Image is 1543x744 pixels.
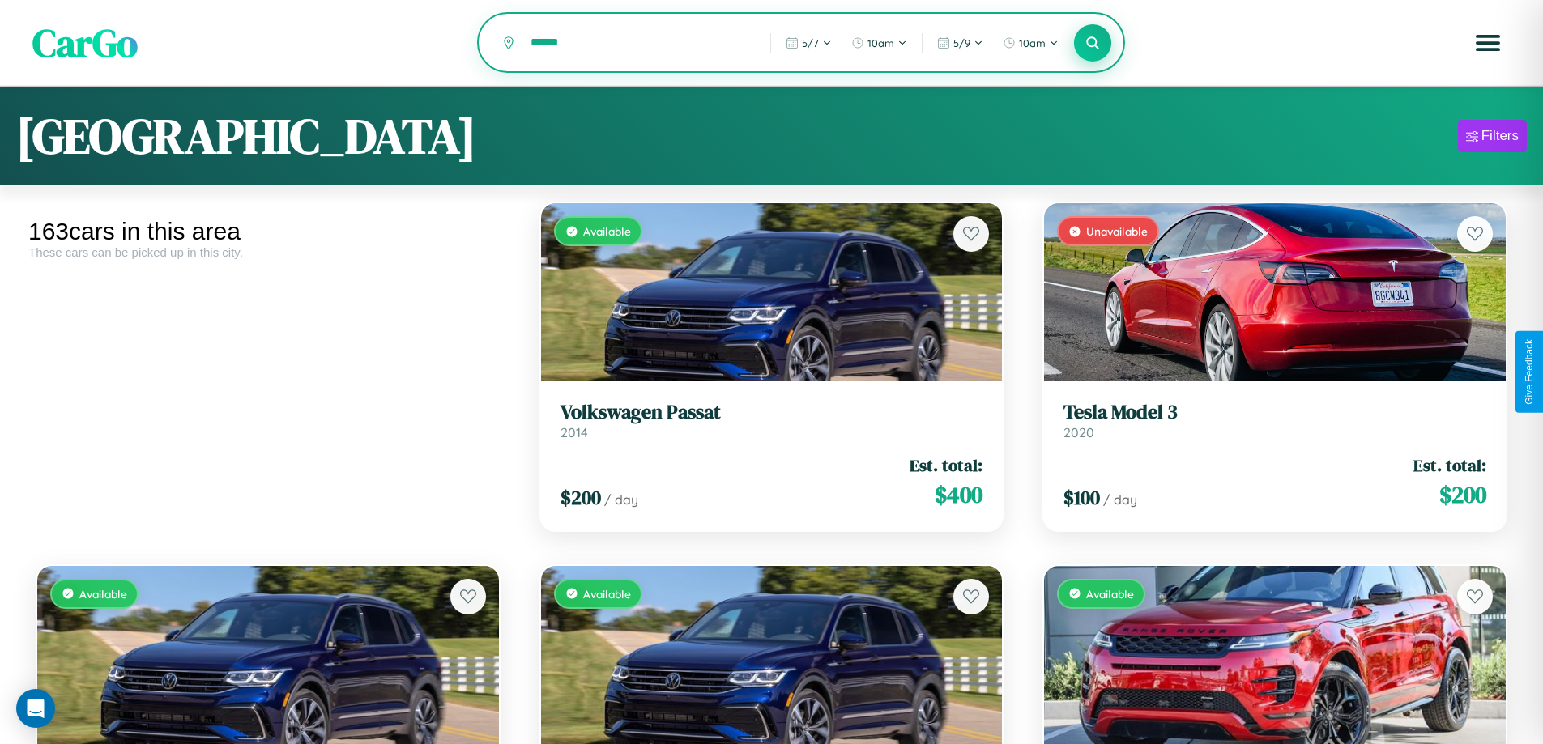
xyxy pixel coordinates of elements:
span: 10am [1019,36,1046,49]
span: $ 200 [561,484,601,511]
span: 5 / 7 [802,36,819,49]
h3: Tesla Model 3 [1063,401,1486,424]
a: Volkswagen Passat2014 [561,401,983,440]
a: Tesla Model 32020 [1063,401,1486,440]
div: Open Intercom Messenger [16,689,55,728]
span: 10am [867,36,894,49]
button: 5/7 [778,30,840,56]
span: 5 / 9 [953,36,970,49]
span: Available [583,587,631,601]
button: Filters [1458,120,1527,152]
h1: [GEOGRAPHIC_DATA] [16,103,476,169]
div: Give Feedback [1524,339,1535,405]
button: Open menu [1465,20,1511,66]
span: / day [604,491,638,508]
span: $ 200 [1439,478,1486,511]
span: $ 400 [935,478,982,511]
span: 2014 [561,424,588,440]
div: Filters [1481,128,1519,144]
h3: Volkswagen Passat [561,401,983,424]
div: These cars can be picked up in this city. [28,245,508,259]
span: Est. total: [910,453,982,477]
button: 5/9 [929,30,991,56]
span: Available [1086,587,1134,601]
span: Unavailable [1086,224,1148,238]
button: 10am [995,30,1067,56]
button: 10am [843,30,915,56]
span: Est. total: [1413,453,1486,477]
span: Available [583,224,631,238]
div: 163 cars in this area [28,218,508,245]
span: Available [79,587,127,601]
span: / day [1103,491,1137,508]
span: CarGo [32,16,138,70]
span: $ 100 [1063,484,1100,511]
span: 2020 [1063,424,1094,440]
